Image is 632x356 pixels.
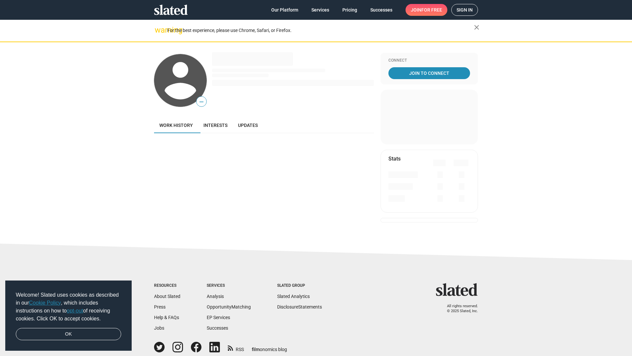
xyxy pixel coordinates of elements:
[252,347,260,352] span: film
[342,4,357,16] span: Pricing
[277,304,322,310] a: DisclosureStatements
[67,308,83,313] a: opt-out
[154,294,180,299] a: About Slated
[198,117,233,133] a: Interests
[233,117,263,133] a: Updates
[207,315,230,320] a: EP Services
[159,123,193,128] span: Work history
[154,315,179,320] a: Help & FAQs
[154,283,180,288] div: Resources
[306,4,334,16] a: Services
[238,123,258,128] span: Updates
[16,328,121,341] a: dismiss cookie message
[411,4,442,16] span: Join
[207,294,224,299] a: Analysis
[388,58,470,63] div: Connect
[154,325,164,331] a: Jobs
[207,283,251,288] div: Services
[388,155,401,162] mat-card-title: Stats
[440,304,478,313] p: All rights reserved. © 2025 Slated, Inc.
[277,294,310,299] a: Slated Analytics
[197,98,206,106] span: —
[228,342,244,353] a: RSS
[5,281,132,351] div: cookieconsent
[421,4,442,16] span: for free
[390,67,469,79] span: Join To Connect
[277,283,322,288] div: Slated Group
[167,26,474,35] div: For the best experience, please use Chrome, Safari, or Firefox.
[311,4,329,16] span: Services
[154,304,166,310] a: Press
[203,123,227,128] span: Interests
[155,26,163,34] mat-icon: warning
[207,325,228,331] a: Successes
[457,4,473,15] span: Sign in
[16,291,121,323] span: Welcome! Slated uses cookies as described in our , which includes instructions on how to of recei...
[29,300,61,306] a: Cookie Policy
[388,67,470,79] a: Join To Connect
[365,4,398,16] a: Successes
[252,341,287,353] a: filmonomics blog
[473,23,481,31] mat-icon: close
[451,4,478,16] a: Sign in
[406,4,447,16] a: Joinfor free
[370,4,392,16] span: Successes
[207,304,251,310] a: OpportunityMatching
[266,4,303,16] a: Our Platform
[337,4,362,16] a: Pricing
[154,117,198,133] a: Work history
[271,4,298,16] span: Our Platform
